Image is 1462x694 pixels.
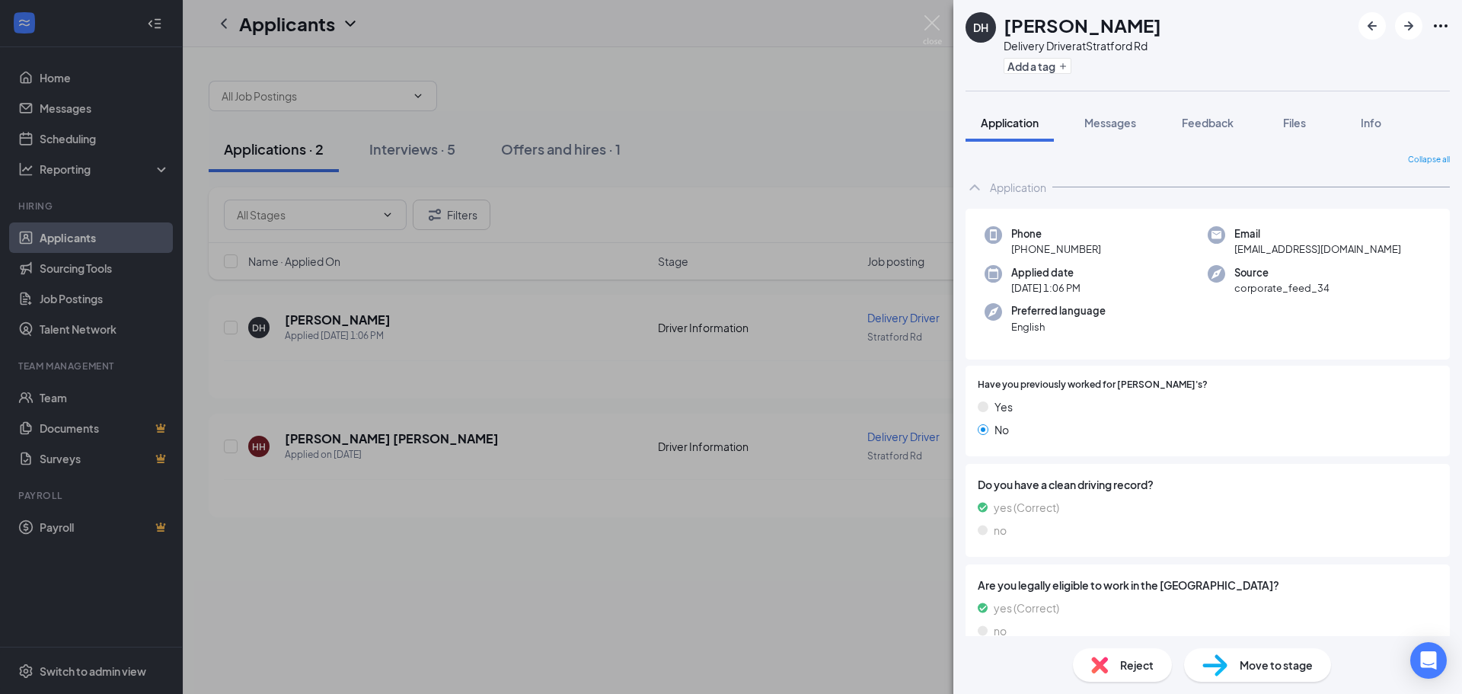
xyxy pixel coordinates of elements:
[1011,241,1101,257] span: [PHONE_NUMBER]
[1084,116,1136,130] span: Messages
[1240,657,1313,673] span: Move to stage
[973,20,988,35] div: DH
[1410,642,1447,679] div: Open Intercom Messenger
[1358,12,1386,40] button: ArrowLeftNew
[1004,58,1071,74] button: PlusAdd a tag
[1432,17,1450,35] svg: Ellipses
[978,577,1438,593] span: Are you legally eligible to work in the [GEOGRAPHIC_DATA]?
[1011,265,1081,280] span: Applied date
[1234,241,1401,257] span: [EMAIL_ADDRESS][DOMAIN_NAME]
[1011,319,1106,334] span: English
[990,180,1046,195] div: Application
[1234,226,1401,241] span: Email
[1408,154,1450,166] span: Collapse all
[981,116,1039,130] span: Application
[1011,226,1101,241] span: Phone
[1400,17,1418,35] svg: ArrowRight
[1182,116,1234,130] span: Feedback
[1395,12,1422,40] button: ArrowRight
[1058,62,1068,71] svg: Plus
[994,522,1007,539] span: no
[1004,38,1161,53] div: Delivery Driver at Stratford Rd
[1234,280,1330,296] span: corporate_feed_34
[1011,303,1106,318] span: Preferred language
[994,421,1009,438] span: No
[978,476,1438,493] span: Do you have a clean driving record?
[1363,17,1381,35] svg: ArrowLeftNew
[1120,657,1154,673] span: Reject
[994,398,1013,415] span: Yes
[1004,12,1161,38] h1: [PERSON_NAME]
[1234,265,1330,280] span: Source
[994,622,1007,639] span: no
[1011,280,1081,296] span: [DATE] 1:06 PM
[978,378,1208,392] span: Have you previously worked for [PERSON_NAME]'s?
[994,600,1059,616] span: yes (Correct)
[966,178,984,197] svg: ChevronUp
[1283,116,1306,130] span: Files
[1361,116,1381,130] span: Info
[994,499,1059,516] span: yes (Correct)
